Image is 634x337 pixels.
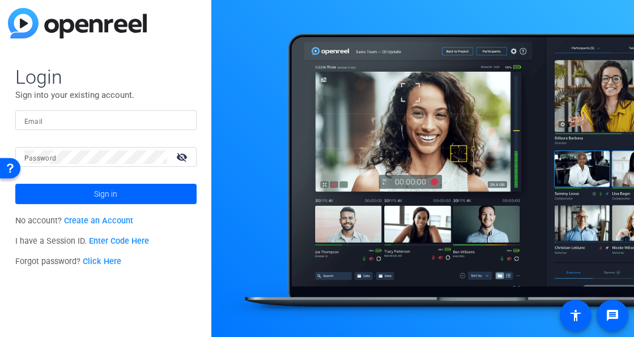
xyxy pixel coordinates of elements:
[15,236,150,246] span: I have a Session ID.
[24,154,57,162] mat-label: Password
[24,114,188,127] input: Enter Email Address
[24,118,43,126] mat-label: Email
[606,309,619,322] mat-icon: message
[15,257,122,266] span: Forgot password?
[15,65,197,89] span: Login
[569,309,582,322] mat-icon: accessibility
[8,8,147,38] img: blue-gradient.svg
[89,236,149,246] a: Enter Code Here
[15,89,197,101] p: Sign into your existing account.
[94,180,117,208] span: Sign in
[83,257,121,266] a: Click Here
[15,216,134,226] span: No account?
[64,216,133,226] a: Create an Account
[15,184,197,204] button: Sign in
[169,149,197,165] mat-icon: visibility_off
